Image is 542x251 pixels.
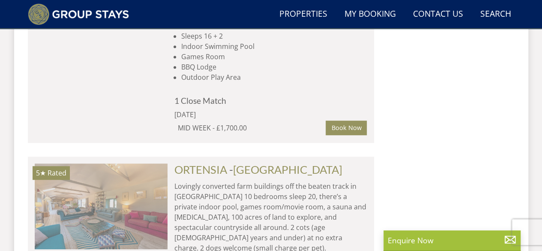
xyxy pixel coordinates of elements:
img: Ortensia-somerset-luxury-group-accommodation-sleeping19.original.jpg [35,163,168,249]
span: - [229,163,342,176]
div: MID WEEK - £1,700.00 [178,123,326,133]
span: Rated [48,168,66,178]
span: ORTENSIA has a 5 star rating under the Quality in Tourism Scheme [36,168,46,178]
img: Group Stays [28,3,129,25]
li: BBQ Lodge [181,62,367,72]
li: Indoor Swimming Pool [181,41,367,51]
h4: 1 Close Match [174,96,367,105]
li: Sleeps 16 + 2 [181,31,367,41]
div: [DATE] [174,109,290,120]
a: Book Now [326,121,367,135]
li: Outdoor Play Area [181,72,367,82]
a: Properties [276,5,331,24]
a: [GEOGRAPHIC_DATA] [233,163,342,176]
a: My Booking [341,5,399,24]
a: ORTENSIA [174,163,227,176]
p: Enquire Now [388,235,516,246]
a: Contact Us [410,5,467,24]
li: Games Room [181,51,367,62]
a: 5★ Rated [35,163,168,249]
a: Search [477,5,515,24]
